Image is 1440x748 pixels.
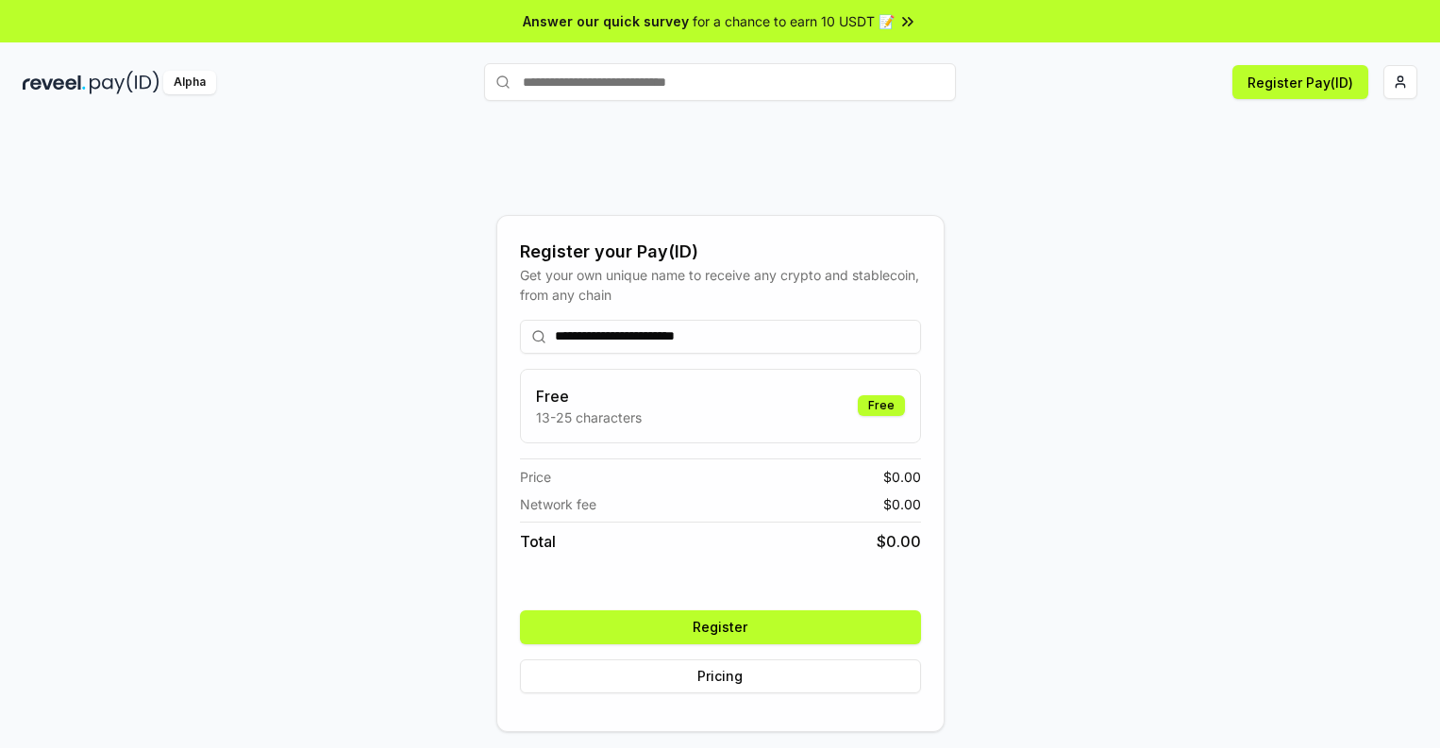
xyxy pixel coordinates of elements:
[877,530,921,553] span: $ 0.00
[163,71,216,94] div: Alpha
[536,385,642,407] h3: Free
[520,265,921,305] div: Get your own unique name to receive any crypto and stablecoin, from any chain
[90,71,159,94] img: pay_id
[523,11,689,31] span: Answer our quick survey
[693,11,895,31] span: for a chance to earn 10 USDT 📝
[1232,65,1368,99] button: Register Pay(ID)
[520,659,921,693] button: Pricing
[858,395,905,416] div: Free
[536,407,642,427] p: 13-25 characters
[883,467,921,487] span: $ 0.00
[520,494,596,514] span: Network fee
[23,71,86,94] img: reveel_dark
[883,494,921,514] span: $ 0.00
[520,467,551,487] span: Price
[520,610,921,644] button: Register
[520,530,556,553] span: Total
[520,239,921,265] div: Register your Pay(ID)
